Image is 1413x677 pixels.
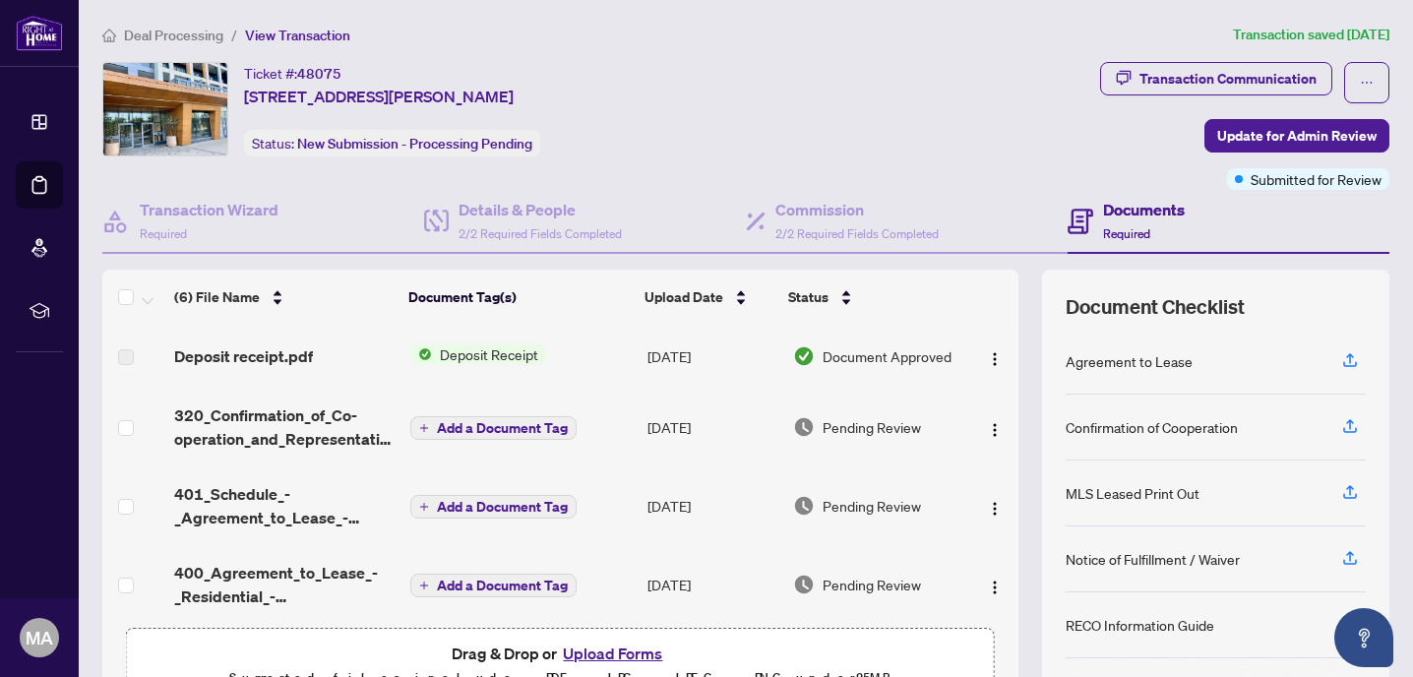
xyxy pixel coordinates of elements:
span: Deposit Receipt [432,343,546,365]
span: home [102,29,116,42]
div: MLS Leased Print Out [1066,482,1199,504]
button: Logo [979,340,1011,372]
img: Logo [987,351,1003,367]
img: Logo [987,501,1003,517]
span: Document Approved [823,345,952,367]
span: Submitted for Review [1251,168,1382,190]
span: plus [419,581,429,590]
button: Open asap [1334,608,1393,667]
th: (6) File Name [166,270,400,325]
span: New Submission - Processing Pending [297,135,532,153]
button: Add a Document Tag [410,494,577,520]
button: Add a Document Tag [410,573,577,598]
div: Notice of Fulfillment / Waiver [1066,548,1240,570]
button: Logo [979,569,1011,600]
span: Add a Document Tag [437,421,568,435]
span: plus [419,423,429,433]
th: Status [780,270,961,325]
span: Update for Admin Review [1217,120,1377,152]
button: Add a Document Tag [410,574,577,597]
img: Document Status [793,345,815,367]
img: IMG-N12327369_1.jpg [103,63,227,155]
td: [DATE] [640,388,785,466]
span: Required [140,226,187,241]
span: Required [1103,226,1150,241]
div: Confirmation of Cooperation [1066,416,1238,438]
span: 400_Agreement_to_Lease_-_Residential_-_OREA__TRREB_.pdf [174,561,394,608]
img: logo [16,15,63,51]
h4: Commission [775,198,939,221]
span: plus [419,502,429,512]
article: Transaction saved [DATE] [1233,24,1389,46]
li: / [231,24,237,46]
span: Pending Review [823,416,921,438]
span: MA [26,624,53,651]
span: Drag & Drop or [452,641,668,666]
button: Upload Forms [557,641,668,666]
button: Transaction Communication [1100,62,1332,95]
button: Logo [979,411,1011,443]
button: Add a Document Tag [410,416,577,440]
div: Transaction Communication [1139,63,1317,94]
span: Deposit receipt.pdf [174,344,313,368]
h4: Documents [1103,198,1185,221]
span: (6) File Name [174,286,260,308]
span: Pending Review [823,574,921,595]
th: Document Tag(s) [400,270,637,325]
button: Logo [979,490,1011,522]
span: 48075 [297,65,341,83]
div: RECO Information Guide [1066,614,1214,636]
h4: Details & People [459,198,622,221]
div: Ticket #: [244,62,341,85]
span: Add a Document Tag [437,579,568,592]
h4: Transaction Wizard [140,198,278,221]
img: Document Status [793,416,815,438]
td: [DATE] [640,466,785,545]
img: Status Icon [410,343,432,365]
td: [DATE] [640,545,785,624]
img: Logo [987,580,1003,595]
span: [STREET_ADDRESS][PERSON_NAME] [244,85,514,108]
div: Agreement to Lease [1066,350,1193,372]
img: Logo [987,422,1003,438]
span: Status [788,286,829,308]
span: Document Checklist [1066,293,1245,321]
img: Document Status [793,495,815,517]
button: Status IconDeposit Receipt [410,343,546,365]
span: 401_Schedule_-_Agreement_to_Lease_-_Residential_-_A_-_PropTx-OREA_2025-08-08_15_08_59 1.pdf [174,482,394,529]
span: 2/2 Required Fields Completed [459,226,622,241]
button: Add a Document Tag [410,415,577,441]
button: Add a Document Tag [410,495,577,519]
span: 320_Confirmation_of_Co-operation_and_Representation_-_Buyer_Seller_-_OREA__TRREB_ 1.pdf [174,403,394,451]
span: 2/2 Required Fields Completed [775,226,939,241]
span: ellipsis [1360,76,1374,90]
span: Upload Date [645,286,723,308]
img: Document Status [793,574,815,595]
th: Upload Date [637,270,781,325]
td: [DATE] [640,325,785,388]
span: View Transaction [245,27,350,44]
div: Status: [244,130,540,156]
span: Deal Processing [124,27,223,44]
button: Update for Admin Review [1204,119,1389,153]
span: Pending Review [823,495,921,517]
span: Add a Document Tag [437,500,568,514]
